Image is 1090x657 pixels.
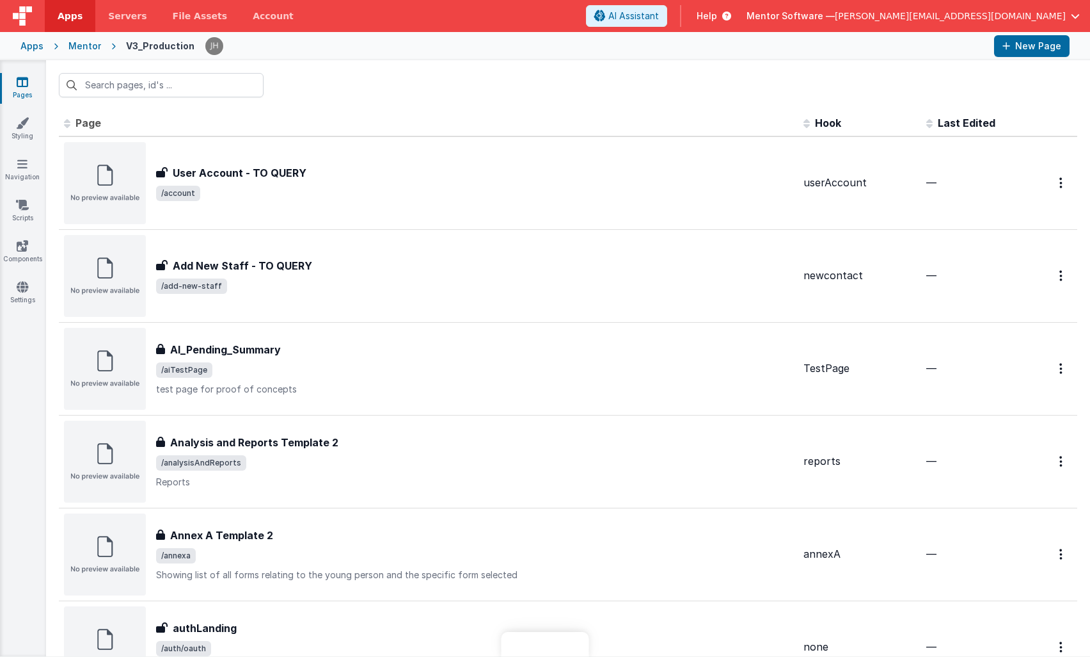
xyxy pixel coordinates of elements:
span: Apps [58,10,83,22]
span: /annexa [156,548,196,564]
div: newcontact [803,268,916,283]
input: Search pages, id's ... [59,73,264,97]
div: TestPage [803,361,916,376]
h3: authLanding [173,620,237,636]
span: /auth/oauth [156,641,211,656]
p: test page for proof of concepts [156,383,793,396]
h3: Annex A Template 2 [170,528,273,543]
h3: User Account - TO QUERY [173,165,306,181]
button: Mentor Software — [PERSON_NAME][EMAIL_ADDRESS][DOMAIN_NAME] [746,10,1080,22]
span: — [926,269,936,282]
button: Options [1052,541,1072,567]
span: — [926,640,936,653]
span: Mentor Software — [746,10,835,22]
h3: Analysis and Reports Template 2 [170,435,338,450]
div: reports [803,454,916,469]
span: — [926,176,936,189]
div: annexA [803,547,916,562]
span: Servers [108,10,146,22]
button: Options [1052,263,1072,289]
h3: AI_Pending_Summary [170,342,281,357]
button: AI Assistant [586,5,667,27]
div: Mentor [68,40,101,53]
span: — [926,547,936,560]
span: /add-new-staff [156,279,227,294]
button: Options [1052,448,1072,474]
span: /account [156,186,200,201]
span: [PERSON_NAME][EMAIL_ADDRESS][DOMAIN_NAME] [835,10,1066,22]
span: Page [75,117,101,129]
span: Hook [815,117,841,129]
span: Help [697,10,717,22]
p: Reports [156,476,793,489]
div: userAccount [803,175,916,190]
button: Options [1052,170,1072,196]
img: c2badad8aad3a9dfc60afe8632b41ba8 [205,37,223,55]
span: Last Edited [938,117,995,129]
span: /analysisAndReports [156,455,246,471]
div: V3_Production [126,40,194,53]
div: Apps [20,40,43,53]
button: Options [1052,355,1072,382]
span: — [926,362,936,375]
span: File Assets [173,10,228,22]
button: New Page [994,35,1070,57]
span: /aiTestPage [156,362,212,378]
p: Showing list of all forms relating to the young person and the specific form selected [156,569,793,581]
div: none [803,640,916,654]
h3: Add New Staff - TO QUERY [173,258,312,273]
span: AI Assistant [608,10,659,22]
span: — [926,455,936,467]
